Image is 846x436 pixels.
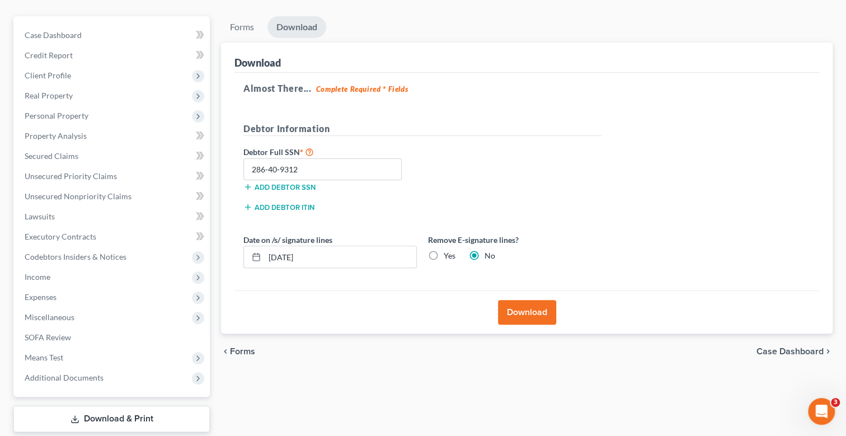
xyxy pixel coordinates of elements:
[243,122,601,136] h5: Debtor Information
[243,82,810,95] h5: Almost There...
[243,158,402,181] input: XXX-XX-XXXX
[243,234,332,246] label: Date on /s/ signature lines
[824,347,833,356] i: chevron_right
[221,347,230,356] i: chevron_left
[13,406,210,432] a: Download & Print
[25,171,117,181] span: Unsecured Priority Claims
[16,186,210,207] a: Unsecured Nonpriority Claims
[16,25,210,45] a: Case Dashboard
[808,398,835,425] iframe: Intercom live chat
[265,246,416,268] input: MM/DD/YYYY
[16,126,210,146] a: Property Analysis
[243,182,316,191] button: Add debtor SSN
[25,232,96,241] span: Executory Contracts
[756,347,824,356] span: Case Dashboard
[16,227,210,247] a: Executory Contracts
[16,146,210,166] a: Secured Claims
[234,56,281,69] div: Download
[25,151,78,161] span: Secured Claims
[16,207,210,227] a: Lawsuits
[25,71,71,80] span: Client Profile
[428,234,601,246] label: Remove E-signature lines?
[16,327,210,348] a: SOFA Review
[485,250,495,261] label: No
[16,166,210,186] a: Unsecured Priority Claims
[25,373,104,382] span: Additional Documents
[25,252,126,261] span: Codebtors Insiders & Notices
[25,30,82,40] span: Case Dashboard
[25,272,50,282] span: Income
[25,212,55,221] span: Lawsuits
[25,312,74,322] span: Miscellaneous
[25,332,71,342] span: SOFA Review
[498,300,556,325] button: Download
[316,85,408,93] strong: Complete Required * Fields
[16,45,210,65] a: Credit Report
[25,111,88,120] span: Personal Property
[221,347,270,356] button: chevron_left Forms
[25,353,63,362] span: Means Test
[25,91,73,100] span: Real Property
[25,292,57,302] span: Expenses
[25,50,73,60] span: Credit Report
[444,250,455,261] label: Yes
[243,203,314,212] button: Add debtor ITIN
[230,347,255,356] span: Forms
[25,131,87,140] span: Property Analysis
[25,191,131,201] span: Unsecured Nonpriority Claims
[221,16,263,38] a: Forms
[267,16,326,38] a: Download
[756,347,833,356] a: Case Dashboard chevron_right
[238,145,422,158] label: Debtor Full SSN
[831,398,840,407] span: 3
